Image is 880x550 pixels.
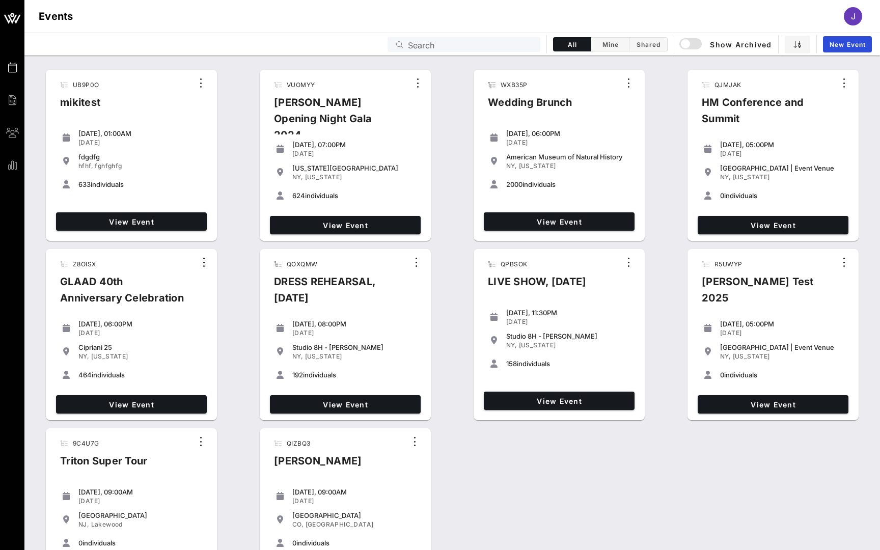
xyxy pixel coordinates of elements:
span: 464 [78,371,92,379]
span: Mine [597,41,623,48]
span: NY, [506,162,517,170]
div: [GEOGRAPHIC_DATA] | Event Venue [720,343,844,351]
div: [PERSON_NAME] Test 2025 [694,273,836,314]
span: fghfghfg [95,162,122,170]
span: View Event [702,400,844,409]
div: [DATE], 06:00PM [78,320,203,328]
span: R5UWYP [714,260,742,268]
span: All [560,41,585,48]
span: [US_STATE] [519,341,556,349]
button: All [553,37,591,51]
span: View Event [60,217,203,226]
span: WXB35P [501,81,527,89]
span: 633 [78,180,91,188]
div: individuals [78,539,203,547]
span: hfhf, [78,162,93,170]
span: [US_STATE] [305,352,342,360]
span: Z8OISX [73,260,96,268]
span: 0 [78,539,82,547]
div: [DATE], 09:00AM [292,488,417,496]
span: NY, [506,341,517,349]
div: [DATE] [720,150,844,158]
div: [US_STATE][GEOGRAPHIC_DATA] [292,164,417,172]
div: [DATE] [78,329,203,337]
div: [DATE] [506,318,630,326]
div: [DATE], 11:30PM [506,309,630,317]
span: VUOMYY [287,81,315,89]
a: New Event [823,36,872,52]
div: [GEOGRAPHIC_DATA] | Event Venue [720,164,844,172]
div: HM Conference and Summit [694,94,836,135]
span: New Event [829,41,866,48]
div: [DATE], 01:00AM [78,129,203,137]
span: UB9P0O [73,81,99,89]
a: View Event [56,395,207,414]
span: J [851,11,856,21]
span: 9C4U7G [73,439,99,447]
div: mikitest [52,94,108,119]
button: Show Archived [680,35,772,53]
span: 158 [506,360,517,368]
div: [GEOGRAPHIC_DATA] [78,511,203,519]
span: Shared [636,41,661,48]
span: 0 [292,539,296,547]
span: [US_STATE] [733,173,770,181]
h1: Events [39,8,73,24]
div: Studio 8H - [PERSON_NAME] [506,332,630,340]
div: [DATE] [292,329,417,337]
span: QJMJAK [714,81,741,89]
div: [DATE], 09:00AM [78,488,203,496]
span: View Event [702,221,844,230]
span: View Event [60,400,203,409]
div: individuals [720,191,844,200]
div: individuals [78,371,203,379]
div: Cipriani 25 [78,343,203,351]
div: Studio 8H - [PERSON_NAME] [292,343,417,351]
div: individuals [292,539,417,547]
span: [US_STATE] [91,352,128,360]
span: NY, [292,352,303,360]
a: View Event [698,216,848,234]
span: [US_STATE] [305,173,342,181]
span: View Event [274,400,417,409]
button: Shared [629,37,668,51]
span: NY, [78,352,89,360]
div: Wedding Brunch [480,94,581,119]
div: [PERSON_NAME] Opening Night Gala 2024 [266,94,409,151]
div: [DATE] [78,497,203,505]
div: American Museum of Natural History [506,153,630,161]
span: CO, [292,520,304,528]
div: [DATE], 08:00PM [292,320,417,328]
span: Lakewood [91,520,123,528]
div: LIVE SHOW, [DATE] [480,273,594,298]
div: [PERSON_NAME] [266,453,370,477]
span: NY, [720,352,731,360]
div: [DATE] [292,150,417,158]
span: [US_STATE] [733,352,770,360]
div: DRESS REHEARSAL, [DATE] [266,273,408,314]
div: individuals [78,180,203,188]
div: [DATE], 07:00PM [292,141,417,149]
span: NY, [720,173,731,181]
div: fdgdfg [78,153,203,161]
div: [DATE] [720,329,844,337]
span: NJ, [78,520,89,528]
div: [DATE], 05:00PM [720,320,844,328]
div: GLAAD 40th Anniversary Celebration [52,273,196,314]
div: J [844,7,862,25]
button: Mine [591,37,629,51]
span: View Event [488,217,630,226]
span: 192 [292,371,303,379]
a: View Event [270,216,421,234]
a: View Event [270,395,421,414]
div: individuals [506,180,630,188]
div: individuals [720,371,844,379]
div: [GEOGRAPHIC_DATA] [292,511,417,519]
div: [DATE], 06:00PM [506,129,630,137]
span: 0 [720,191,724,200]
div: [DATE] [78,139,203,147]
a: View Event [484,212,635,231]
div: individuals [292,191,417,200]
span: View Event [488,397,630,405]
div: [DATE], 05:00PM [720,141,844,149]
